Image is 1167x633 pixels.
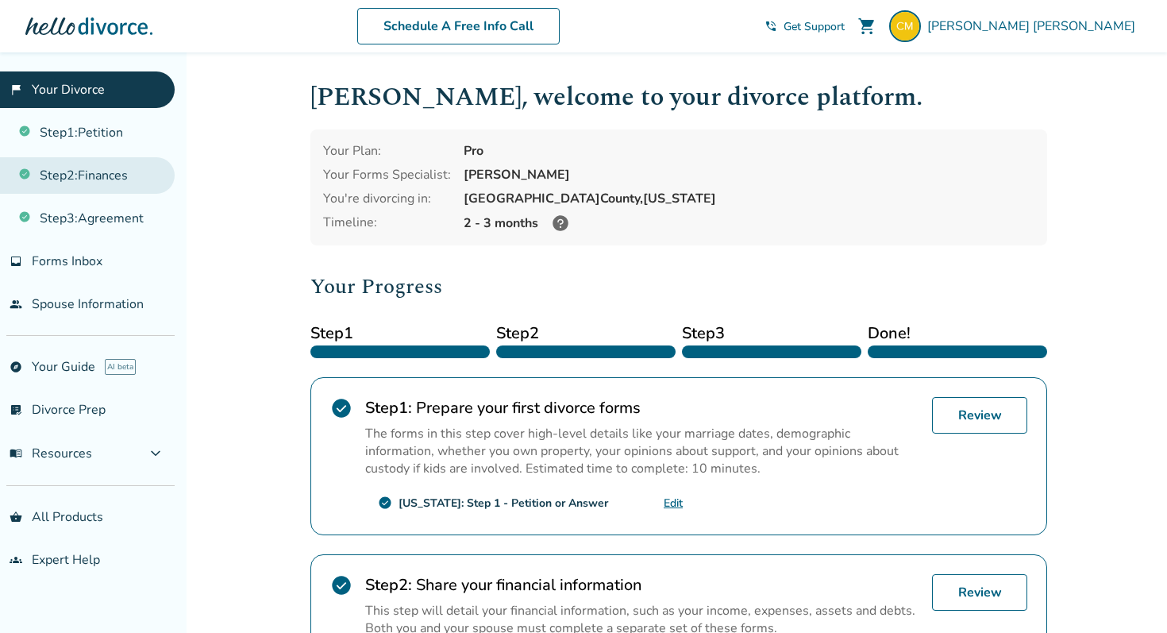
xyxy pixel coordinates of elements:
[310,322,490,345] span: Step 1
[10,83,22,96] span: flag_2
[310,271,1047,303] h2: Your Progress
[10,447,22,460] span: menu_book
[330,574,352,596] span: check_circle
[889,10,921,42] img: cindy@checpalmbeach.com
[10,255,22,268] span: inbox
[784,19,845,34] span: Get Support
[310,78,1047,117] h1: [PERSON_NAME] , welcome to your divorce platform.
[10,361,22,373] span: explore
[10,298,22,311] span: people
[10,554,22,566] span: groups
[765,19,845,34] a: phone_in_talkGet Support
[765,20,777,33] span: phone_in_talk
[323,214,451,233] div: Timeline:
[927,17,1142,35] span: [PERSON_NAME] [PERSON_NAME]
[378,496,392,510] span: check_circle
[357,8,560,44] a: Schedule A Free Info Call
[464,142,1034,160] div: Pro
[323,142,451,160] div: Your Plan:
[399,496,608,511] div: [US_STATE]: Step 1 - Petition or Answer
[365,425,919,477] p: The forms in this step cover high-level details like your marriage dates, demographic information...
[464,190,1034,207] div: [GEOGRAPHIC_DATA] County, [US_STATE]
[330,397,352,419] span: check_circle
[10,403,22,416] span: list_alt_check
[365,397,412,419] strong: Step 1 :
[365,574,412,596] strong: Step 2 :
[857,17,876,36] span: shopping_cart
[32,253,102,270] span: Forms Inbox
[10,511,22,523] span: shopping_basket
[365,397,919,419] h2: Prepare your first divorce forms
[682,322,861,345] span: Step 3
[365,574,919,596] h2: Share your financial information
[496,322,676,345] span: Step 2
[932,397,1027,434] a: Review
[464,214,1034,233] div: 2 - 3 months
[868,322,1047,345] span: Done!
[323,166,451,183] div: Your Forms Specialist:
[323,190,451,207] div: You're divorcing in:
[1088,557,1167,633] iframe: Chat Widget
[664,496,683,511] a: Edit
[146,444,165,463] span: expand_more
[10,445,92,462] span: Resources
[105,359,136,375] span: AI beta
[464,166,1034,183] div: [PERSON_NAME]
[932,574,1027,611] a: Review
